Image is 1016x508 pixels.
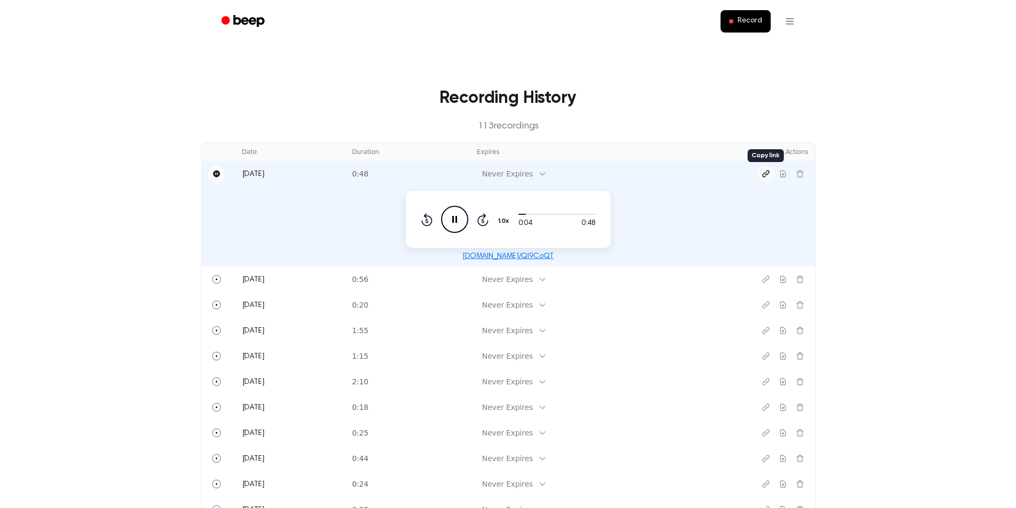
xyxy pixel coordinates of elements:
div: Never Expires [482,479,533,490]
span: [DATE] [242,276,265,284]
th: Duration [346,143,470,161]
button: Download recording [774,271,791,288]
button: Play [208,450,225,467]
p: 113 recording s [218,119,798,134]
span: [DATE] [242,353,265,360]
td: 1:15 [346,343,470,369]
h3: Recording History [218,85,798,111]
div: Never Expires [482,351,533,362]
span: Record [738,17,762,26]
span: 0:04 [518,218,532,229]
div: Never Expires [482,453,533,464]
td: 0:48 [346,161,470,187]
button: Download recording [774,296,791,313]
button: Delete recording [791,424,809,441]
td: 1:55 [346,318,470,343]
button: Download recording [774,373,791,390]
span: 0:48 [581,218,595,229]
td: 0:44 [346,446,470,471]
button: Download recording [774,475,791,493]
div: Never Expires [482,274,533,285]
button: Delete recording [791,450,809,467]
button: Delete recording [791,348,809,365]
button: Copy link [757,322,774,339]
div: Never Expires [482,300,533,311]
button: Download recording [774,322,791,339]
span: [DATE] [242,430,265,437]
button: Delete recording [791,165,809,182]
td: 0:20 [346,292,470,318]
button: Download recording [774,348,791,365]
th: Date [236,143,346,161]
td: 0:25 [346,420,470,446]
button: Delete recording [791,322,809,339]
button: Download recording [774,424,791,441]
button: Copy link [757,271,774,288]
td: 0:56 [346,267,470,292]
button: Copy link [757,348,774,365]
button: Delete recording [791,475,809,493]
span: [DATE] [242,378,265,386]
button: Play [208,296,225,313]
button: Play [208,399,225,416]
button: Play [208,271,225,288]
button: Copy link [757,450,774,467]
a: Beep [214,11,274,32]
span: [DATE] [242,302,265,309]
div: Never Expires [482,402,533,413]
button: Open menu [777,9,803,34]
button: Record [721,10,770,33]
div: Never Expires [482,428,533,439]
button: 1.0x [497,212,513,230]
span: [DATE] [242,327,265,335]
button: Copy link [757,424,774,441]
button: Copy link [757,165,774,182]
button: Delete recording [791,399,809,416]
button: Play [208,373,225,390]
a: [DOMAIN_NAME]/QI9CoQT [462,253,554,260]
div: Never Expires [482,376,533,388]
td: 0:18 [346,394,470,420]
button: Copy link [757,399,774,416]
button: Copy link [757,296,774,313]
span: [DATE] [242,481,265,488]
th: Actions [730,143,815,161]
td: 0:24 [346,471,470,497]
button: Delete recording [791,373,809,390]
span: [DATE] [242,171,265,178]
button: Delete recording [791,296,809,313]
button: Download recording [774,450,791,467]
button: Play [208,424,225,441]
button: Pause [208,165,225,182]
button: Download recording [774,165,791,182]
button: Play [208,348,225,365]
button: Play [208,475,225,493]
span: [DATE] [242,455,265,463]
button: Copy link [757,475,774,493]
div: Never Expires [482,168,533,180]
div: Never Expires [482,325,533,336]
th: Expires [470,143,730,161]
button: Download recording [774,399,791,416]
button: Copy link [757,373,774,390]
button: Delete recording [791,271,809,288]
button: Play [208,322,225,339]
span: [DATE] [242,404,265,412]
td: 2:10 [346,369,470,394]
